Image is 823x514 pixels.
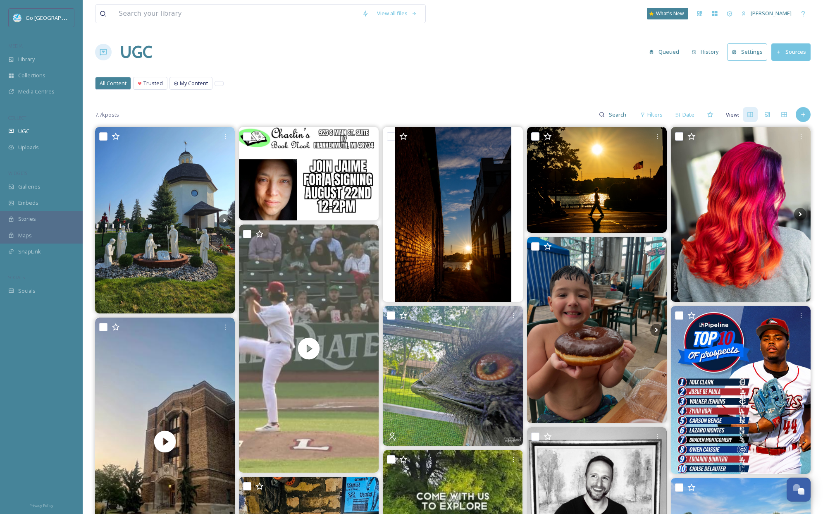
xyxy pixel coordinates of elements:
[527,127,667,232] img: Sunset stroll on Water street. #baycitymichigan #baycitymi #greatlakesbay #downtownbaycity #michi...
[605,106,632,123] input: Search
[682,111,694,119] span: Date
[143,79,163,87] span: Trusted
[26,14,87,22] span: Go [GEOGRAPHIC_DATA]
[18,232,32,239] span: Maps
[18,72,45,79] span: Collections
[671,127,811,302] img: Someone said it was #summerween 🎃 #neonhair #halloweenhair #brighthair #glowing #baddiealert #dop...
[787,478,811,502] button: Open Chat
[645,44,687,60] a: Queued
[120,40,152,65] a: UGC
[239,225,379,473] img: thumbnail
[751,10,792,17] span: [PERSON_NAME]
[645,44,683,60] button: Queued
[527,237,667,423] img: #donutworrybehappy #frankenmuth #explorepage✨
[29,503,53,508] span: Privacy Policy
[687,44,723,60] button: History
[8,170,27,176] span: WIDGETS
[100,79,126,87] span: All Content
[727,43,771,60] a: Settings
[18,199,38,207] span: Embeds
[647,111,663,119] span: Filters
[647,8,688,19] a: What's New
[18,215,36,223] span: Stories
[180,79,208,87] span: My Content
[383,306,523,446] img: 📱 When you accidentally turn on the front-facing camera . . . #emu #zoo #funnyanimals #birds
[18,55,35,63] span: Library
[95,111,119,119] span: 7.7k posts
[18,143,39,151] span: Uploads
[727,43,767,60] button: Settings
[771,43,811,60] button: Sources
[383,127,523,302] img: Downtown Bay City along the river. #baycitymichigan #baycitymi #greatlakesbay #downtownbaycity #m...
[18,248,41,256] span: SnapLink
[8,115,26,121] span: COLLECT
[13,14,21,22] img: GoGreatLogo_MISkies_RegionalTrails%20%281%29.png
[671,306,811,474] img: mlbpipeline has named 3 LOONS in the Top 10 Outfield Prospects list!
[95,127,235,313] img: Bronners Silent Night Memorial Chapel is a replica of the original chapel in Oberndorf/Salzburg, ...
[115,5,358,23] input: Search your library
[29,500,53,510] a: Privacy Policy
[18,127,29,135] span: UGC
[8,274,25,280] span: SOCIALS
[8,43,23,49] span: MEDIA
[687,44,728,60] a: History
[18,183,41,191] span: Galleries
[737,5,796,22] a: [PERSON_NAME]
[18,287,36,295] span: Socials
[726,111,739,119] span: View:
[239,127,379,220] img: Come on by if you are in #frankenmuth tomorrow, Friday the 22nd! #michiganmade #michigan #michiga...
[239,225,379,473] video: Sunshine in a can, heat on the mound 🔥⁣ ⁣ Soak in these drinksurfside strikeouts!
[373,5,421,22] a: View all files
[18,88,55,96] span: Media Centres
